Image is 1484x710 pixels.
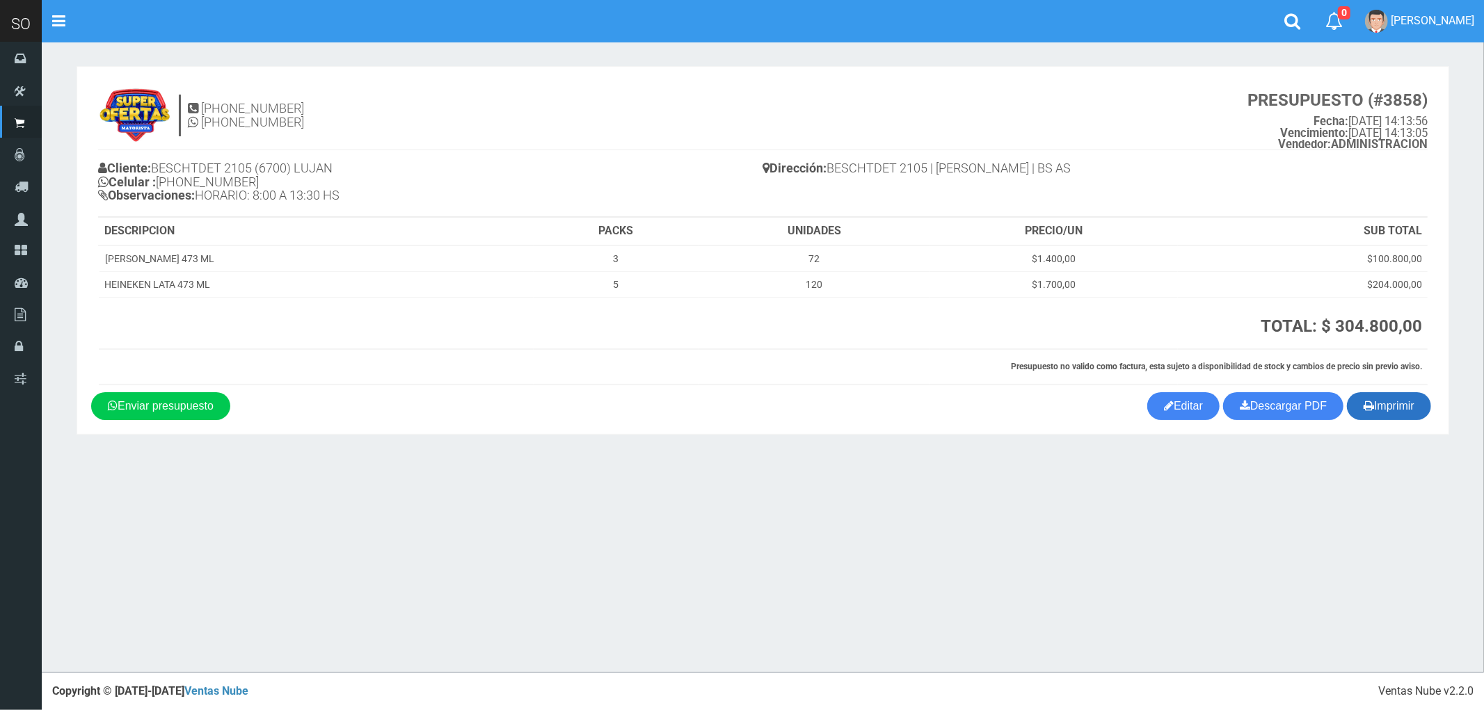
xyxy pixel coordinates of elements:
h4: BESCHTDET 2105 | [PERSON_NAME] | BS AS [763,158,1428,182]
strong: Presupuesto no valido como factura, esta sujeto a disponibilidad de stock y cambios de precio sin... [1011,362,1422,371]
b: Dirección: [763,161,827,175]
strong: Copyright © [DATE]-[DATE] [52,684,248,697]
td: $100.800,00 [1178,245,1428,272]
b: ADMINISTRACION [1278,138,1428,151]
small: [DATE] 14:13:56 [DATE] 14:13:05 [1247,91,1428,151]
b: Observaciones: [98,188,195,202]
b: Cliente: [98,161,151,175]
a: Enviar presupuesto [91,392,230,420]
td: [PERSON_NAME] 473 ML [99,245,534,272]
td: 120 [699,272,931,298]
strong: Vencimiento: [1280,127,1348,140]
th: SUB TOTAL [1178,218,1428,245]
td: $204.000,00 [1178,272,1428,298]
td: 5 [534,272,699,298]
td: HEINEKEN LATA 473 ML [99,272,534,298]
td: $1.700,00 [930,272,1177,298]
strong: Fecha: [1314,115,1348,128]
th: PACKS [534,218,699,245]
th: UNIDADES [699,218,931,245]
td: $1.400,00 [930,245,1177,272]
img: User Image [1365,10,1388,33]
strong: Vendedor: [1278,138,1331,151]
a: Editar [1147,392,1220,420]
button: Imprimir [1347,392,1431,420]
span: [PERSON_NAME] [1391,14,1474,27]
div: Ventas Nube v2.2.0 [1378,684,1474,700]
h4: [PHONE_NUMBER] [PHONE_NUMBER] [188,102,304,129]
td: 72 [699,245,931,272]
h4: BESCHTDET 2105 (6700) LUJAN [PHONE_NUMBER] HORARIO: 8:00 A 13:30 HS [98,158,763,209]
span: Enviar presupuesto [118,400,214,412]
span: 0 [1338,6,1350,19]
th: PRECIO/UN [930,218,1177,245]
b: Celular : [98,175,156,189]
th: DESCRIPCION [99,218,534,245]
td: 3 [534,245,699,272]
strong: TOTAL: $ 304.800,00 [1261,316,1422,336]
img: 9k= [98,88,172,143]
a: Descargar PDF [1223,392,1343,420]
a: Ventas Nube [184,684,248,697]
strong: PRESUPUESTO (#3858) [1247,90,1428,110]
